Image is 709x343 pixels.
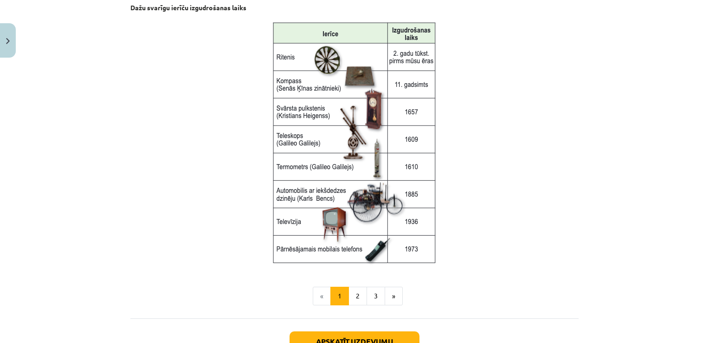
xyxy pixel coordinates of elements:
button: » [385,287,403,305]
button: 3 [367,287,385,305]
img: icon-close-lesson-0947bae3869378f0d4975bcd49f059093ad1ed9edebbc8119c70593378902aed.svg [6,38,10,44]
strong: Dažu svarīgu ierīču izgudrošanas laiks [130,3,246,12]
button: 1 [330,287,349,305]
button: 2 [348,287,367,305]
nav: Page navigation example [130,287,579,305]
